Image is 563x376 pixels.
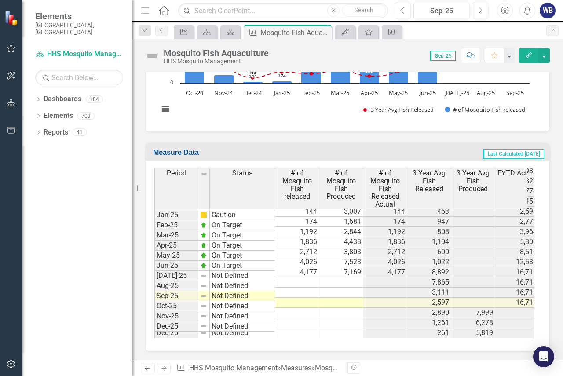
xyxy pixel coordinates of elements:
td: Not Defined [210,301,275,311]
td: 144 [275,207,319,217]
path: Dec-24, 463.33333333. 3 Year Avg Fish Released. [251,76,255,79]
path: Oct-24, 1,774. # of Mosquito Fish released. [185,62,205,83]
input: Search ClearPoint... [178,3,388,18]
a: Dashboards [44,94,81,104]
img: zOikAAAAAElFTkSuQmCC [200,252,207,259]
path: May-25, 1,022. 3 Year Avg Fish Released. [397,69,400,73]
td: On Target [210,261,275,271]
td: 5,800 [495,237,539,247]
td: 4,438 [319,237,363,247]
td: 1,681 [319,217,363,227]
img: zOikAAAAAElFTkSuQmCC [200,262,207,269]
text: Jun-25 [419,89,436,97]
td: 7,865 [407,277,451,288]
span: FYTD Actual [497,169,537,177]
td: 8,892 [407,267,451,277]
img: 8DAGhfEEPCf229AAAAAElFTkSuQmCC [200,329,207,336]
td: 3,111 [407,288,451,298]
text: 463 [249,69,256,75]
div: HHS Mosquito Management [164,58,269,65]
path: Mar-25, 1,104. 3 Year Avg Fish Released. [339,68,342,72]
img: 8DAGhfEEPCf229AAAAAElFTkSuQmCC [200,292,207,299]
td: Aug-25 [154,281,198,291]
img: zOikAAAAAElFTkSuQmCC [200,232,207,239]
td: 600 [407,247,451,257]
div: Open Intercom Messenger [533,346,554,367]
td: Sep-25 [154,291,198,301]
td: 2,890 [407,308,451,318]
text: Jan-25 [273,89,290,97]
text: Aug-25 [477,89,495,97]
span: 3 Year Avg Fish Produced [453,169,493,193]
td: Jan-25 [154,210,198,220]
button: View chart menu, Chart [159,103,172,115]
path: Jan-25, 174. # of Mosquito Fish released. [272,81,292,83]
td: Nov-25 [154,311,198,321]
td: Feb-25 [154,220,198,230]
text: 174 [278,73,286,79]
td: Not Defined [210,328,275,338]
td: Jun-25 [154,261,198,271]
div: Mosquito Fish Aquaculture [315,364,398,372]
td: May-25 [154,251,198,261]
span: Status [232,169,252,177]
path: Feb-25, 808. 3 Year Avg Fish Released. [310,72,313,75]
td: 1,192 [363,227,407,237]
path: Dec-24, 144. # of Mosquito Fish released. [243,81,263,83]
td: 8,512 [495,247,539,257]
a: Measures [281,364,311,372]
img: Not Defined [145,49,159,63]
small: [GEOGRAPHIC_DATA], [GEOGRAPHIC_DATA] [35,22,123,36]
text: May-25 [389,89,408,97]
text: Apr-25 [361,89,378,97]
img: zOikAAAAAElFTkSuQmCC [200,222,207,229]
td: 2,598 [495,207,539,217]
span: # of Mosquito Fish released [277,169,317,200]
img: 8DAGhfEEPCf229AAAAAElFTkSuQmCC [200,323,207,330]
a: Elements [44,111,73,121]
td: 2,844 [319,227,363,237]
text: Sep-25 [506,89,524,97]
td: 174 [363,217,407,227]
path: Nov-24, 680. # of Mosquito Fish released. [214,75,234,83]
span: # of Mosquito Fish Produced [321,169,361,200]
text: 144 [249,73,257,79]
div: WB [540,3,556,18]
td: 1,022 [407,257,451,267]
td: 2,712 [363,247,407,257]
text: Oct-24 [186,89,204,97]
td: Not Defined [210,311,275,321]
button: Show # of Mosquito Fish released [445,106,526,113]
td: 7,999 [451,308,495,318]
td: 1,836 [275,237,319,247]
h3: Measure Data [153,149,319,157]
button: Search [342,4,386,17]
img: ClearPoint Strategy [4,10,20,26]
td: 463 [407,207,451,217]
td: 4,177 [363,267,407,277]
td: 12,538 [495,257,539,267]
td: Mar-25 [154,230,198,241]
span: Period [167,169,186,177]
a: HHS Mosquito Management [35,49,123,59]
img: 8DAGhfEEPCf229AAAAAElFTkSuQmCC [200,272,207,279]
div: Mosquito Fish Aquaculture [260,27,329,38]
img: 8DAGhfEEPCf229AAAAAElFTkSuQmCC [200,313,207,320]
td: 3,007 [319,207,363,217]
td: 5,819 [451,328,495,338]
span: # of Mosquito Fish Released Actual [365,169,405,208]
td: 2,712 [275,247,319,257]
td: 1,104 [407,237,451,247]
td: 16,715 [495,288,539,298]
div: 703 [77,112,95,120]
span: Search [355,7,373,14]
div: 104 [86,95,103,103]
td: Apr-25 [154,241,198,251]
path: Jan-25, 947.33333333. 3 Year Avg Fish Released. [280,70,284,73]
td: Not Defined [210,321,275,332]
td: Not Defined [210,271,275,281]
td: 3,803 [319,247,363,257]
td: 4,026 [363,257,407,267]
td: Dec-25 [154,321,198,332]
text: Dec-24 [244,89,262,97]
